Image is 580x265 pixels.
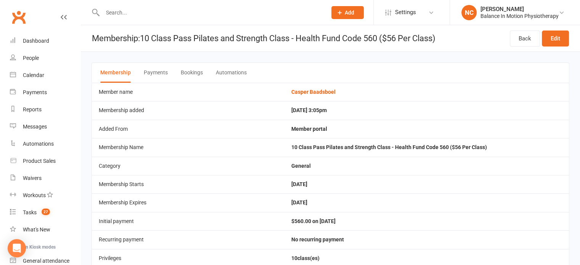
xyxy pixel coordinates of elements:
td: General [284,157,569,175]
td: Membership added [92,101,284,119]
a: What's New [10,221,80,238]
a: Messages [10,118,80,135]
td: Category [92,157,284,175]
a: Dashboard [10,32,80,50]
li: 10 class(es) [291,255,562,261]
button: Payments [144,63,168,83]
div: Tasks [23,209,37,215]
div: Waivers [23,175,42,181]
div: Calendar [23,72,44,78]
td: No recurring payment [284,230,569,249]
a: Reports [10,101,80,118]
a: Edit [542,31,569,47]
div: Open Intercom Messenger [8,239,26,257]
h1: Membership: 10 Class Pass Pilates and Strength Class - Health Fund Code 560 ($56 Per Class) [81,25,435,51]
td: Membership Name [92,138,284,156]
td: Member name [92,83,284,101]
div: [PERSON_NAME] [480,6,559,13]
a: Back [510,31,540,47]
a: Clubworx [9,8,28,27]
div: [DATE] [291,200,562,206]
a: Tasks 27 [10,204,80,221]
button: Bookings [181,63,203,83]
div: Workouts [23,192,46,198]
div: Automations [23,141,54,147]
a: Casper Baadsboel [291,89,335,95]
a: Calendar [10,67,80,84]
td: [DATE] 3:05pm [284,101,569,119]
span: Add [345,10,354,16]
div: NC [461,5,477,20]
div: General attendance [23,258,69,264]
a: People [10,50,80,67]
div: People [23,55,39,61]
div: Messages [23,124,47,130]
a: Workouts [10,187,80,204]
div: Payments [23,89,47,95]
button: Add [331,6,364,19]
td: 10 Class Pass Pilates and Strength Class - Health Fund Code 560 ($56 Per Class) [284,138,569,156]
td: Recurring payment [92,230,284,249]
div: Dashboard [23,38,49,44]
td: Added From [92,120,284,138]
a: Payments [10,84,80,101]
td: $560.00 on [DATE] [284,212,569,230]
span: 27 [42,209,50,215]
a: Waivers [10,170,80,187]
span: Settings [395,4,416,21]
button: Automations [216,63,247,83]
td: Initial payment [92,212,284,230]
td: [DATE] [284,175,569,193]
div: Reports [23,106,42,112]
div: Balance In Motion Physiotherapy [480,13,559,19]
td: Membership Starts [92,175,284,193]
td: Member portal [284,120,569,138]
div: Product Sales [23,158,56,164]
input: Search... [100,7,321,18]
button: Membership [100,63,131,83]
div: What's New [23,226,50,233]
a: Automations [10,135,80,153]
td: Membership Expires [92,193,284,212]
a: Product Sales [10,153,80,170]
